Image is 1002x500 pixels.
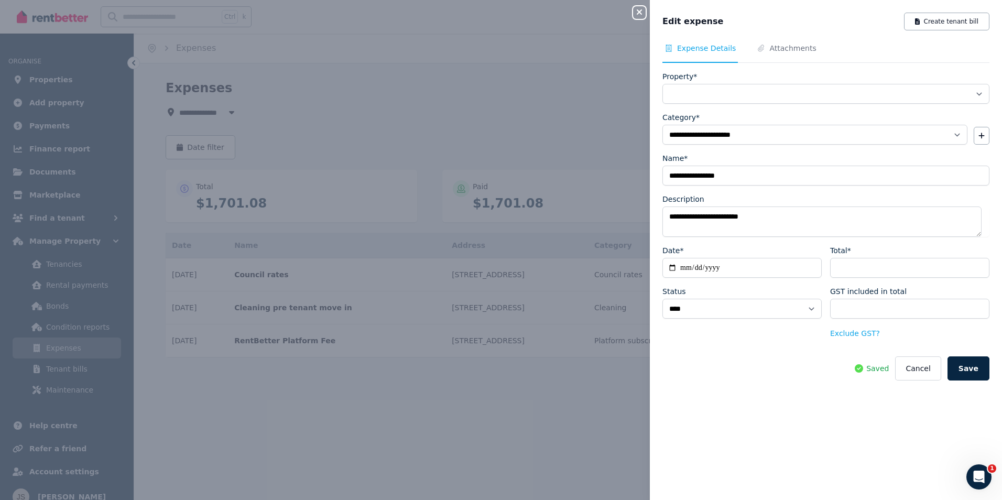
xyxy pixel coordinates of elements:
[830,286,907,297] label: GST included in total
[662,286,686,297] label: Status
[662,112,700,123] label: Category*
[662,153,688,164] label: Name*
[769,43,816,53] span: Attachments
[677,43,736,53] span: Expense Details
[662,43,989,63] nav: Tabs
[662,245,683,256] label: Date*
[830,328,880,339] button: Exclude GST?
[662,71,697,82] label: Property*
[866,363,889,374] span: Saved
[966,464,992,490] iframe: Intercom live chat
[895,356,941,381] button: Cancel
[904,13,989,30] button: Create tenant bill
[662,15,723,28] span: Edit expense
[947,356,989,381] button: Save
[988,464,996,473] span: 1
[830,245,851,256] label: Total*
[662,194,704,204] label: Description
